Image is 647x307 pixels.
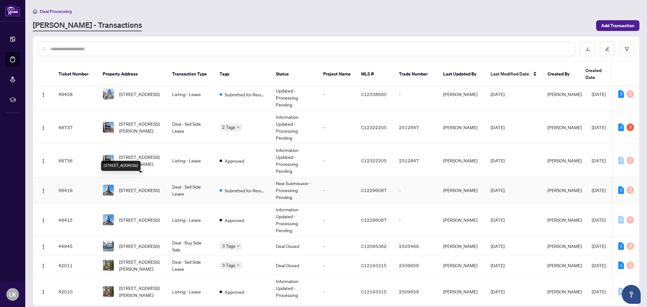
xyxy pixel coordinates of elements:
[237,244,240,248] span: down
[547,91,582,97] span: [PERSON_NAME]
[167,144,215,177] td: Listing - Lease
[580,42,595,56] button: download
[103,89,114,99] img: thumbnail-img
[491,243,505,249] span: [DATE]
[225,91,266,98] span: Submitted for Review
[547,289,582,294] span: [PERSON_NAME]
[491,124,505,130] span: [DATE]
[103,214,114,225] img: thumbnail-img
[542,62,580,87] th: Created By
[547,243,582,249] span: [PERSON_NAME]
[491,187,505,193] span: [DATE]
[622,285,641,304] button: Open asap
[394,62,438,87] th: Trade Number
[9,290,16,299] span: LK
[53,203,98,237] td: 48415
[119,120,162,134] span: [STREET_ADDRESS][PERSON_NAME]
[167,62,215,87] th: Transaction Type
[53,62,98,87] th: Ticket Number
[547,187,582,193] span: [PERSON_NAME]
[361,262,387,268] span: C12193315
[103,260,114,271] img: thumbnail-img
[394,256,438,275] td: 2509659
[438,111,486,144] td: [PERSON_NAME]
[33,20,142,31] a: [PERSON_NAME] - Transactions
[592,289,606,294] span: [DATE]
[394,237,438,256] td: 2505466
[547,262,582,268] span: [PERSON_NAME]
[38,260,48,270] button: Logo
[119,243,160,250] span: [STREET_ADDRESS]
[271,62,318,87] th: Status
[33,9,37,14] span: home
[626,262,634,269] div: 0
[600,42,614,56] button: edit
[41,188,46,193] img: Logo
[625,47,629,51] span: filter
[438,237,486,256] td: [PERSON_NAME]
[167,78,215,111] td: Listing - Lease
[103,122,114,133] img: thumbnail-img
[167,111,215,144] td: Deal - Sell Side Lease
[103,155,114,166] img: thumbnail-img
[361,289,387,294] span: C12193315
[491,158,505,163] span: [DATE]
[618,262,624,269] div: 1
[491,91,505,97] span: [DATE]
[592,187,606,193] span: [DATE]
[41,218,46,223] img: Logo
[618,157,624,164] div: 0
[361,187,387,193] span: C12296087
[222,262,235,269] span: 3 Tags
[271,144,318,177] td: Information Updated - Processing Pending
[318,256,356,275] td: -
[318,62,356,87] th: Project Name
[491,262,505,268] span: [DATE]
[225,187,266,194] span: Submitted for Review
[119,153,162,167] span: [STREET_ADDRESS][PERSON_NAME]
[394,144,438,177] td: 2512847
[119,216,160,223] span: [STREET_ADDRESS]
[438,62,486,87] th: Last Updated By
[618,90,624,98] div: 3
[491,289,505,294] span: [DATE]
[167,237,215,256] td: Deal - Buy Side Sale
[41,290,46,295] img: Logo
[618,216,624,224] div: 0
[438,256,486,275] td: [PERSON_NAME]
[618,242,624,250] div: 1
[53,177,98,203] td: 48416
[98,62,167,87] th: Property Address
[592,91,606,97] span: [DATE]
[438,177,486,203] td: [PERSON_NAME]
[491,70,529,77] span: Last Modified Date
[361,158,387,163] span: C12322205
[119,258,162,272] span: [STREET_ADDRESS][PERSON_NAME]
[41,92,46,97] img: Logo
[237,126,240,129] span: down
[318,111,356,144] td: -
[618,288,624,295] div: 0
[618,186,624,194] div: 2
[361,124,387,130] span: C12322205
[394,111,438,144] td: 2512847
[318,144,356,177] td: -
[225,217,244,224] span: Approved
[394,177,438,203] td: -
[119,91,160,98] span: [STREET_ADDRESS]
[626,157,634,164] div: 0
[237,264,240,267] span: down
[596,20,639,31] button: Add Transaction
[438,78,486,111] td: [PERSON_NAME]
[361,91,387,97] span: C12338660
[222,242,235,250] span: 3 Tags
[53,237,98,256] td: 44945
[38,215,48,225] button: Logo
[585,47,590,51] span: download
[53,78,98,111] td: 49458
[41,125,46,130] img: Logo
[438,144,486,177] td: [PERSON_NAME]
[222,123,235,131] span: 2 Tags
[40,9,72,14] span: Deal Processing
[38,155,48,166] button: Logo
